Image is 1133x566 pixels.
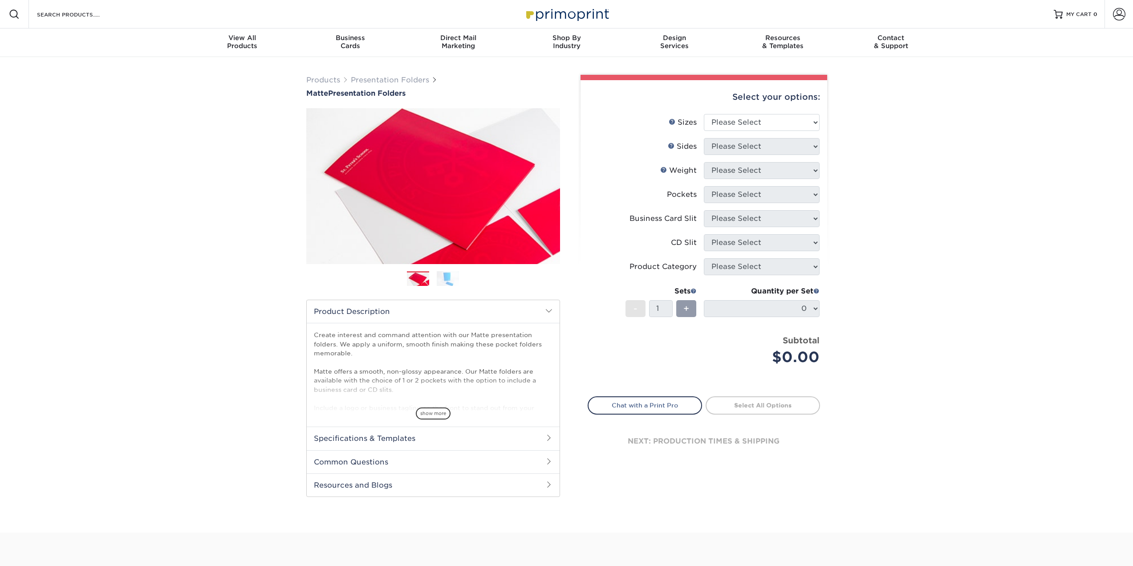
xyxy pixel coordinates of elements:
span: - [634,302,638,315]
a: Resources& Templates [729,29,837,57]
a: DesignServices [621,29,729,57]
span: show more [416,407,451,419]
div: CD Slit [671,237,697,248]
span: 0 [1093,11,1097,17]
span: + [683,302,689,315]
p: Create interest and command attention with our Matte presentation folders. We apply a uniform, sm... [314,330,552,503]
a: Contact& Support [837,29,945,57]
div: Marketing [404,34,512,50]
div: & Templates [729,34,837,50]
a: Shop ByIndustry [512,29,621,57]
div: Product Category [629,261,697,272]
div: Services [621,34,729,50]
div: Quantity per Set [704,286,820,297]
img: Matte 01 [306,98,560,274]
a: Presentation Folders [351,76,429,84]
span: Business [296,34,404,42]
input: SEARCH PRODUCTS..... [36,9,123,20]
a: Direct MailMarketing [404,29,512,57]
a: BusinessCards [296,29,404,57]
a: Select All Options [706,396,820,414]
a: MattePresentation Folders [306,89,560,98]
span: Contact [837,34,945,42]
div: Sides [668,141,697,152]
span: Design [621,34,729,42]
span: Resources [729,34,837,42]
span: Shop By [512,34,621,42]
span: Matte [306,89,328,98]
h1: Presentation Folders [306,89,560,98]
div: next: production times & shipping [588,415,820,468]
h2: Product Description [307,300,560,323]
div: Cards [296,34,404,50]
div: Sizes [669,117,697,128]
div: Weight [660,165,697,176]
h2: Resources and Blogs [307,473,560,497]
img: Presentation Folders 02 [437,271,459,286]
div: $0.00 [711,346,820,368]
a: Chat with a Print Pro [588,396,702,414]
img: Primoprint [522,4,611,24]
strong: Subtotal [783,335,820,345]
div: & Support [837,34,945,50]
div: Select your options: [588,80,820,114]
a: Products [306,76,340,84]
h2: Specifications & Templates [307,427,560,450]
div: Products [188,34,296,50]
div: Business Card Slit [629,213,697,224]
span: View All [188,34,296,42]
div: Industry [512,34,621,50]
span: MY CART [1066,11,1092,18]
div: Sets [625,286,697,297]
div: Pockets [667,189,697,200]
img: Presentation Folders 01 [407,272,429,287]
span: Direct Mail [404,34,512,42]
a: View AllProducts [188,29,296,57]
h2: Common Questions [307,450,560,473]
